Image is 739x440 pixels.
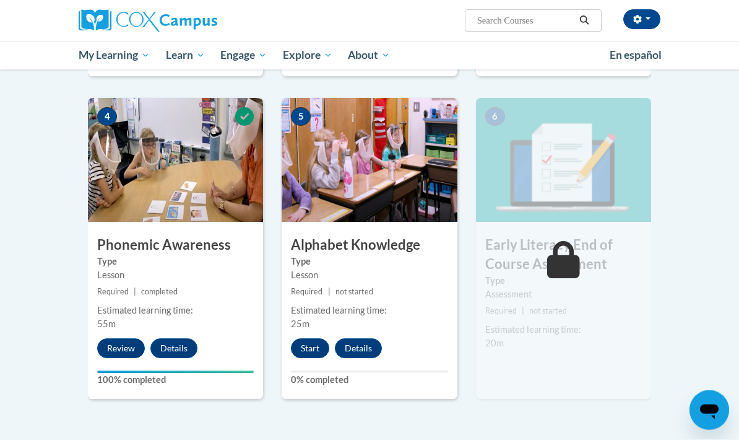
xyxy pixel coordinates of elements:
button: Account Settings [623,9,660,29]
h3: Phonemic Awareness [88,236,263,255]
h3: Alphabet Knowledge [282,236,457,255]
div: Lesson [97,269,254,283]
span: | [328,288,331,297]
a: Explore [275,41,340,69]
span: not started [529,307,567,316]
span: 6 [485,108,505,126]
span: Learn [166,48,205,63]
span: not started [335,288,373,297]
span: Required [291,288,322,297]
span: 55m [97,319,116,330]
label: Type [485,275,642,288]
span: completed [141,288,178,297]
img: Course Image [282,99,457,222]
div: Lesson [291,269,447,283]
a: Learn [158,41,213,69]
button: Start [291,339,329,359]
span: | [522,307,524,316]
label: 100% completed [97,374,254,387]
h3: Early Literacy End of Course Assessment [476,236,651,275]
div: Assessment [485,288,642,302]
span: My Learning [79,48,150,63]
a: Engage [212,41,275,69]
img: Course Image [476,99,651,222]
button: Details [150,339,197,359]
span: 4 [97,108,117,126]
div: Your progress [97,371,254,374]
a: My Learning [71,41,158,69]
span: Engage [220,48,267,63]
label: Type [291,255,447,269]
div: Main menu [69,41,670,69]
a: Cox Campus [79,9,260,32]
a: En español [602,42,670,68]
div: Estimated learning time: [291,304,447,318]
span: En español [610,48,662,61]
span: | [134,288,136,297]
img: Cox Campus [79,9,217,32]
span: 25m [291,319,309,330]
label: 0% completed [291,374,447,387]
iframe: Button to launch messaging window [689,390,729,430]
input: Search Courses [476,13,575,28]
button: Review [97,339,145,359]
button: Search [575,13,594,28]
a: About [340,41,399,69]
button: Details [335,339,382,359]
span: 5 [291,108,311,126]
label: Type [97,255,254,269]
img: Course Image [88,99,263,222]
div: Estimated learning time: [485,323,642,337]
div: Estimated learning time: [97,304,254,318]
span: Required [485,307,517,316]
span: About [348,48,390,63]
span: Required [97,288,129,297]
span: Explore [283,48,332,63]
span: 20m [485,338,504,349]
